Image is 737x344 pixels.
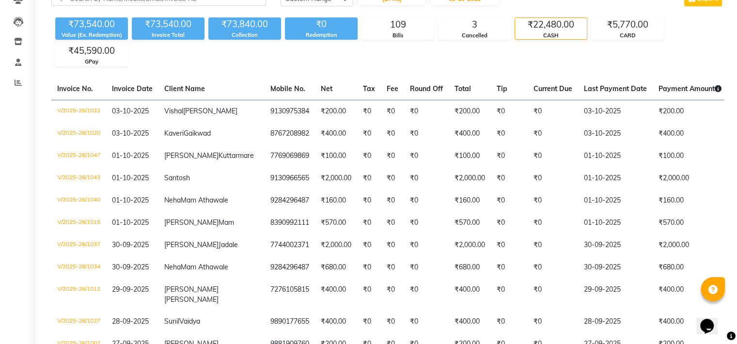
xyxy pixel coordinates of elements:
td: 29-09-2025 [578,279,653,311]
td: ₹400.00 [653,123,727,145]
td: ₹0 [381,100,404,123]
td: ₹0 [528,279,578,311]
td: ₹0 [491,189,528,212]
td: 8767208982 [265,123,315,145]
td: ₹0 [528,167,578,189]
td: ₹100.00 [315,145,357,167]
span: Vaidya [179,317,200,326]
td: ₹0 [404,212,449,234]
td: ₹0 [404,256,449,279]
span: [PERSON_NAME] [164,240,219,249]
span: Jadale [219,240,238,249]
td: ₹570.00 [449,212,491,234]
td: ₹0 [404,189,449,212]
span: Neha [164,196,181,204]
div: ₹73,540.00 [55,17,128,31]
td: ₹0 [357,311,381,333]
td: ₹0 [491,123,528,145]
div: GPay [56,58,127,66]
span: Payment Amount [659,84,721,93]
td: ₹0 [381,145,404,167]
td: ₹0 [491,279,528,311]
td: 9890177655 [265,311,315,333]
span: Current Due [533,84,572,93]
td: ₹2,000.00 [315,167,357,189]
td: 30-09-2025 [578,234,653,256]
td: 9284296487 [265,256,315,279]
td: ₹0 [528,311,578,333]
div: Bills [362,31,434,40]
div: CARD [592,31,663,40]
td: ₹2,000.00 [653,167,727,189]
td: ₹680.00 [449,256,491,279]
td: ₹0 [357,123,381,145]
td: ₹0 [491,145,528,167]
td: 01-10-2025 [578,145,653,167]
td: ₹0 [357,279,381,311]
td: ₹0 [381,256,404,279]
td: ₹0 [491,100,528,123]
td: ₹0 [404,100,449,123]
td: ₹0 [528,234,578,256]
span: 01-10-2025 [112,151,149,160]
td: ₹0 [381,167,404,189]
td: ₹0 [528,123,578,145]
span: Neha [164,263,181,271]
td: ₹2,000.00 [449,234,491,256]
td: 01-10-2025 [578,189,653,212]
td: ₹0 [357,189,381,212]
td: ₹0 [381,311,404,333]
div: Collection [208,31,281,39]
div: Redemption [285,31,358,39]
span: Invoice Date [112,84,153,93]
td: ₹570.00 [653,212,727,234]
span: Kaveri [164,129,184,138]
div: CASH [515,31,587,40]
td: 9130975384 [265,100,315,123]
td: V/2025-26/1047 [51,145,106,167]
div: Invoice Total [132,31,204,39]
td: ₹0 [491,167,528,189]
td: ₹0 [404,167,449,189]
td: V/2025-26/1027 [51,311,106,333]
td: 7769069869 [265,145,315,167]
td: ₹680.00 [653,256,727,279]
span: Round Off [410,84,443,93]
td: ₹0 [528,100,578,123]
td: ₹160.00 [315,189,357,212]
td: ₹400.00 [315,123,357,145]
span: [PERSON_NAME] [183,107,237,115]
td: ₹680.00 [315,256,357,279]
td: 28-09-2025 [578,311,653,333]
span: [PERSON_NAME] [164,218,219,227]
td: ₹2,000.00 [315,234,357,256]
td: ₹0 [404,123,449,145]
span: [PERSON_NAME] [164,285,219,294]
td: ₹0 [381,279,404,311]
td: ₹400.00 [653,279,727,311]
td: ₹2,000.00 [449,167,491,189]
span: 30-09-2025 [112,263,149,271]
td: ₹0 [357,212,381,234]
td: ₹160.00 [653,189,727,212]
td: 30-09-2025 [578,256,653,279]
td: ₹400.00 [449,123,491,145]
div: ₹73,540.00 [132,17,204,31]
td: V/2025-26/1040 [51,189,106,212]
td: ₹0 [491,234,528,256]
td: ₹0 [357,145,381,167]
span: 29-09-2025 [112,285,149,294]
td: ₹0 [491,311,528,333]
span: Vishal [164,107,183,115]
td: ₹0 [528,212,578,234]
span: [PERSON_NAME] [164,151,219,160]
td: 03-10-2025 [578,100,653,123]
td: ₹0 [491,212,528,234]
span: Mam Athawale [181,196,228,204]
span: 01-10-2025 [112,173,149,182]
td: ₹0 [357,167,381,189]
td: ₹200.00 [653,100,727,123]
span: 01-10-2025 [112,196,149,204]
iframe: chat widget [696,305,727,334]
div: ₹22,480.00 [515,18,587,31]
